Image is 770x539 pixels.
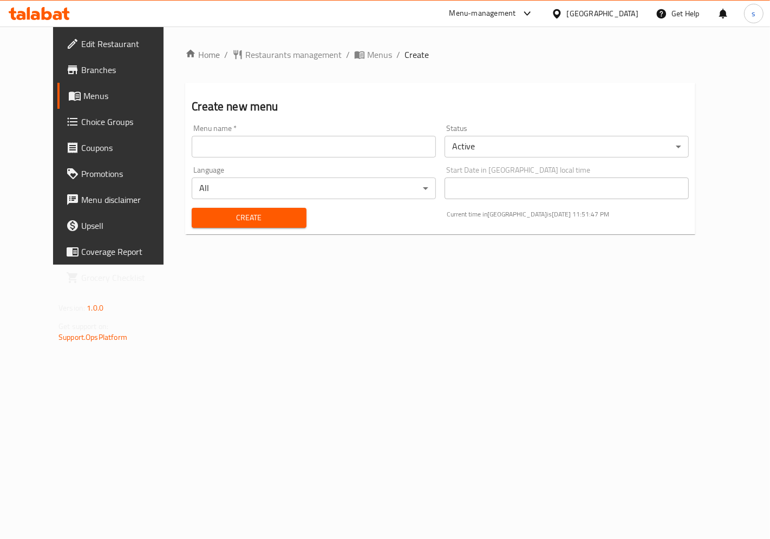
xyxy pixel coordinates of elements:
span: s [752,8,755,19]
span: Version: [58,301,85,315]
span: Coupons [81,141,173,154]
button: Create [192,208,306,228]
a: Coupons [57,135,181,161]
span: Branches [81,63,173,76]
a: Grocery Checklist [57,265,181,291]
a: Restaurants management [232,48,342,61]
a: Edit Restaurant [57,31,181,57]
span: Grocery Checklist [81,271,173,284]
div: [GEOGRAPHIC_DATA] [567,8,638,19]
span: Promotions [81,167,173,180]
span: Coverage Report [81,245,173,258]
span: Menu disclaimer [81,193,173,206]
li: / [396,48,400,61]
a: Choice Groups [57,109,181,135]
p: Current time in [GEOGRAPHIC_DATA] is [DATE] 11:51:47 PM [447,209,689,219]
a: Menus [354,48,392,61]
a: Menu disclaimer [57,187,181,213]
span: Edit Restaurant [81,37,173,50]
a: Branches [57,57,181,83]
span: Upsell [81,219,173,232]
h2: Create new menu [192,98,689,115]
div: Active [445,136,689,157]
input: Please enter Menu name [192,136,436,157]
a: Home [185,48,220,61]
li: / [346,48,350,61]
nav: breadcrumb [185,48,695,61]
span: Create [404,48,429,61]
span: Menus [83,89,173,102]
a: Upsell [57,213,181,239]
a: Promotions [57,161,181,187]
div: Menu-management [449,7,516,20]
a: Support.OpsPlatform [58,330,127,344]
span: 1.0.0 [87,301,103,315]
span: Menus [367,48,392,61]
span: Choice Groups [81,115,173,128]
a: Menus [57,83,181,109]
li: / [224,48,228,61]
div: All [192,178,436,199]
span: Get support on: [58,319,108,333]
a: Coverage Report [57,239,181,265]
span: Create [200,211,297,225]
span: Restaurants management [245,48,342,61]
